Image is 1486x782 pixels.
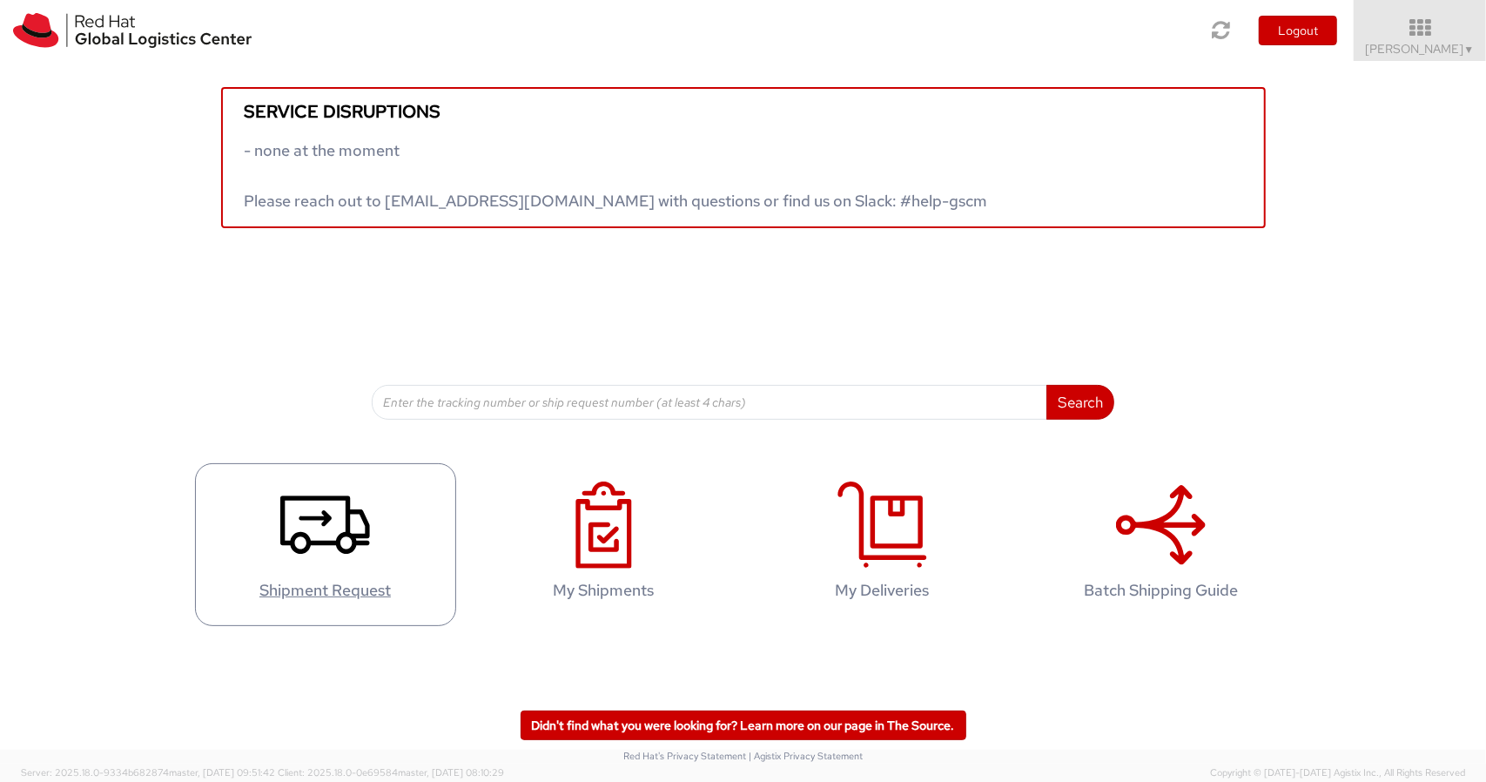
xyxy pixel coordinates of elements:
h4: Shipment Request [213,582,438,599]
span: master, [DATE] 08:10:29 [398,766,504,779]
a: Shipment Request [195,463,456,626]
button: Search [1046,385,1114,420]
a: | Agistix Privacy Statement [749,750,863,762]
button: Logout [1259,16,1337,45]
a: Batch Shipping Guide [1031,463,1292,626]
a: Service disruptions - none at the moment Please reach out to [EMAIL_ADDRESS][DOMAIN_NAME] with qu... [221,87,1266,228]
img: rh-logistics-00dfa346123c4ec078e1.svg [13,13,252,48]
span: Copyright © [DATE]-[DATE] Agistix Inc., All Rights Reserved [1210,766,1465,780]
h4: My Shipments [492,582,716,599]
h4: Batch Shipping Guide [1049,582,1274,599]
a: My Deliveries [752,463,1013,626]
a: Red Hat's Privacy Statement [623,750,746,762]
span: ▼ [1464,43,1475,57]
h4: My Deliveries [770,582,995,599]
span: master, [DATE] 09:51:42 [169,766,275,779]
a: My Shipments [474,463,735,626]
span: [PERSON_NAME] [1366,41,1475,57]
a: Didn't find what you were looking for? Learn more on our page in The Source. [521,711,966,740]
span: Client: 2025.18.0-0e69584 [278,766,504,779]
span: - none at the moment Please reach out to [EMAIL_ADDRESS][DOMAIN_NAME] with questions or find us o... [245,140,988,211]
span: Server: 2025.18.0-9334b682874 [21,766,275,779]
input: Enter the tracking number or ship request number (at least 4 chars) [372,385,1048,420]
h5: Service disruptions [245,102,1242,121]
